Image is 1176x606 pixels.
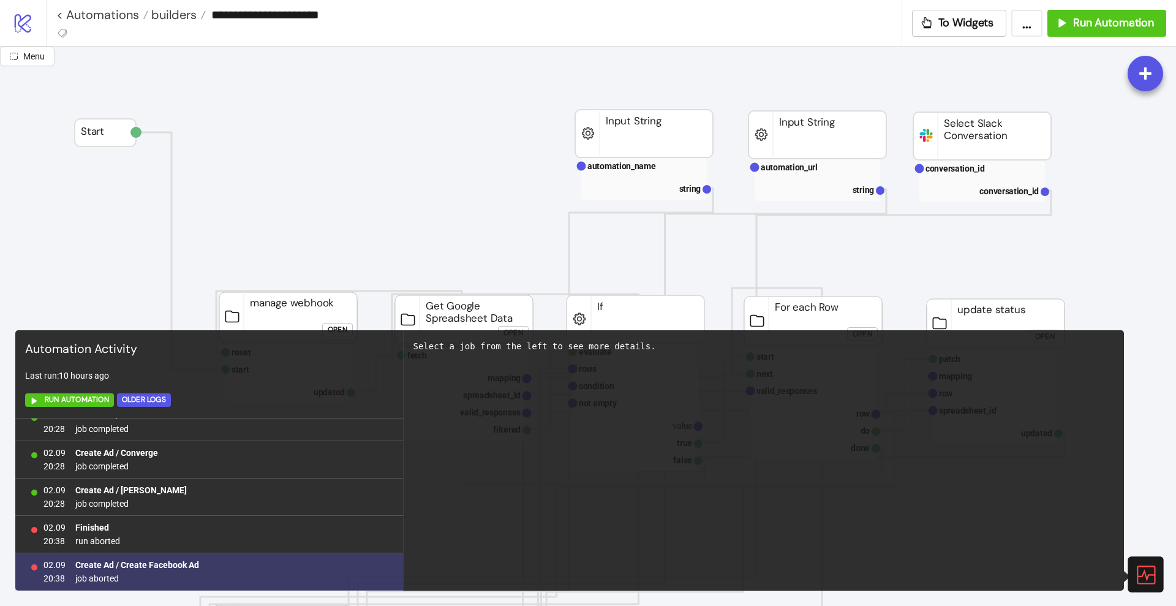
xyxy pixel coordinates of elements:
button: Open [847,327,878,341]
div: Older Logs [122,393,166,407]
text: string [679,184,701,194]
text: conversation_id [925,164,985,173]
span: 20:28 [43,497,66,510]
button: To Widgets [912,10,1007,37]
div: Open [503,326,523,340]
b: Create Ad / [PERSON_NAME] [75,485,187,495]
span: job completed [75,497,187,510]
span: job completed [75,422,168,436]
span: radius-bottomright [10,52,18,61]
span: Run Automation [1073,16,1154,30]
span: Run Automation [45,393,109,407]
text: string [853,185,875,195]
span: job aborted [75,572,199,585]
button: Open [498,326,529,339]
button: Older Logs [117,393,171,407]
span: job completed [75,460,158,473]
a: < Automations [56,9,148,21]
div: Automation Activity [20,335,398,364]
span: 20:28 [43,422,66,436]
span: 02.09 [43,521,66,534]
span: run aborted [75,534,120,548]
span: 02.09 [43,483,66,497]
span: Menu [23,51,45,61]
button: Open [322,323,353,336]
b: Create Ad / Create Facebook Ad [75,560,199,570]
div: Open [853,327,872,341]
span: 20:38 [43,534,66,548]
b: Finished [75,523,109,532]
text: automation_url [761,162,818,172]
text: conversation_id [979,186,1039,196]
text: automation_name [587,161,656,171]
button: Run Automation [1047,10,1166,37]
div: Open [328,323,347,337]
span: 20:38 [43,572,66,585]
span: To Widgets [938,16,994,30]
b: Create Ad / Patch JSON [75,411,168,420]
span: 20:28 [43,460,66,473]
b: Create Ad / Converge [75,448,158,458]
span: 02.09 [43,446,66,460]
span: 02.09 [43,558,66,572]
button: Run Automation [25,393,114,407]
div: Open [1035,330,1055,344]
button: ... [1011,10,1042,37]
div: Select a job from the left to see more details. [413,340,1115,353]
div: Last run: 10 hours ago [20,364,398,387]
a: builders [148,9,206,21]
span: builders [148,7,197,23]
